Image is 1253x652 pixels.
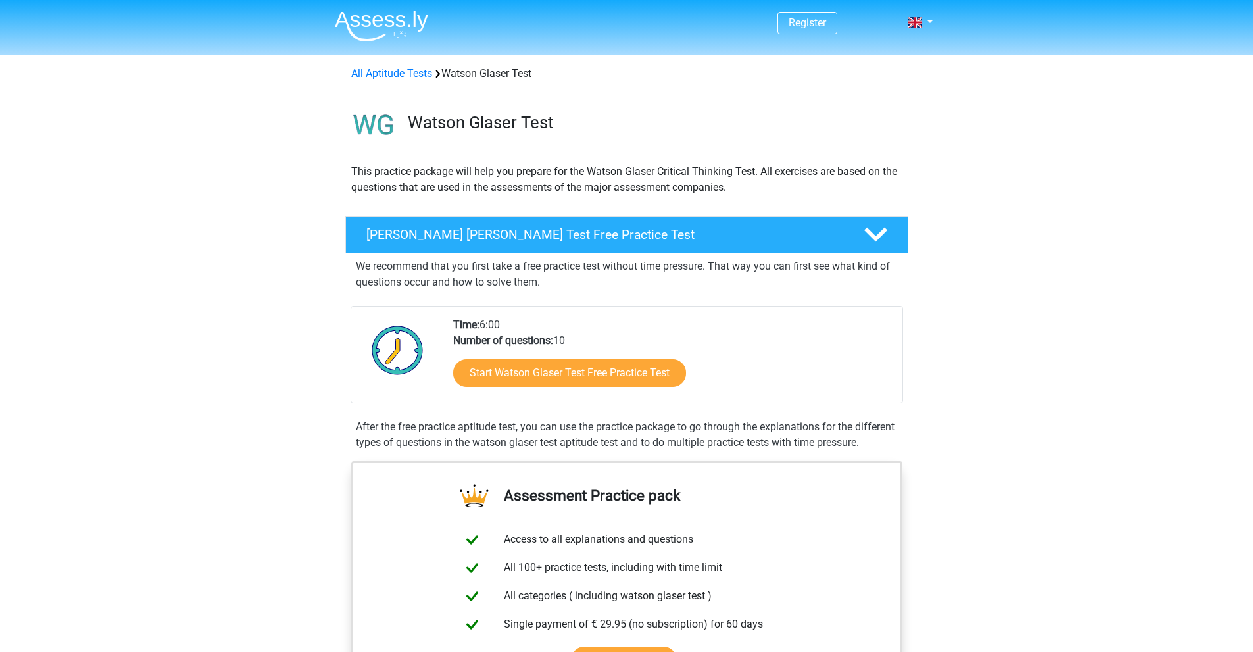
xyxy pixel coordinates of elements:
a: All Aptitude Tests [351,67,432,80]
img: Clock [364,317,431,383]
div: Watson Glaser Test [346,66,908,82]
p: This practice package will help you prepare for the Watson Glaser Critical Thinking Test. All exe... [351,164,902,195]
img: watson glaser test [346,97,402,153]
a: Start Watson Glaser Test Free Practice Test [453,359,686,387]
p: We recommend that you first take a free practice test without time pressure. That way you can fir... [356,259,898,290]
div: After the free practice aptitude test, you can use the practice package to go through the explana... [351,419,903,451]
a: Register [789,16,826,29]
a: [PERSON_NAME] [PERSON_NAME] Test Free Practice Test [340,216,914,253]
b: Time: [453,318,479,331]
h4: [PERSON_NAME] [PERSON_NAME] Test Free Practice Test [366,227,843,242]
b: Number of questions: [453,334,553,347]
img: Assessly [335,11,428,41]
div: 6:00 10 [443,317,902,403]
h3: Watson Glaser Test [408,113,898,133]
